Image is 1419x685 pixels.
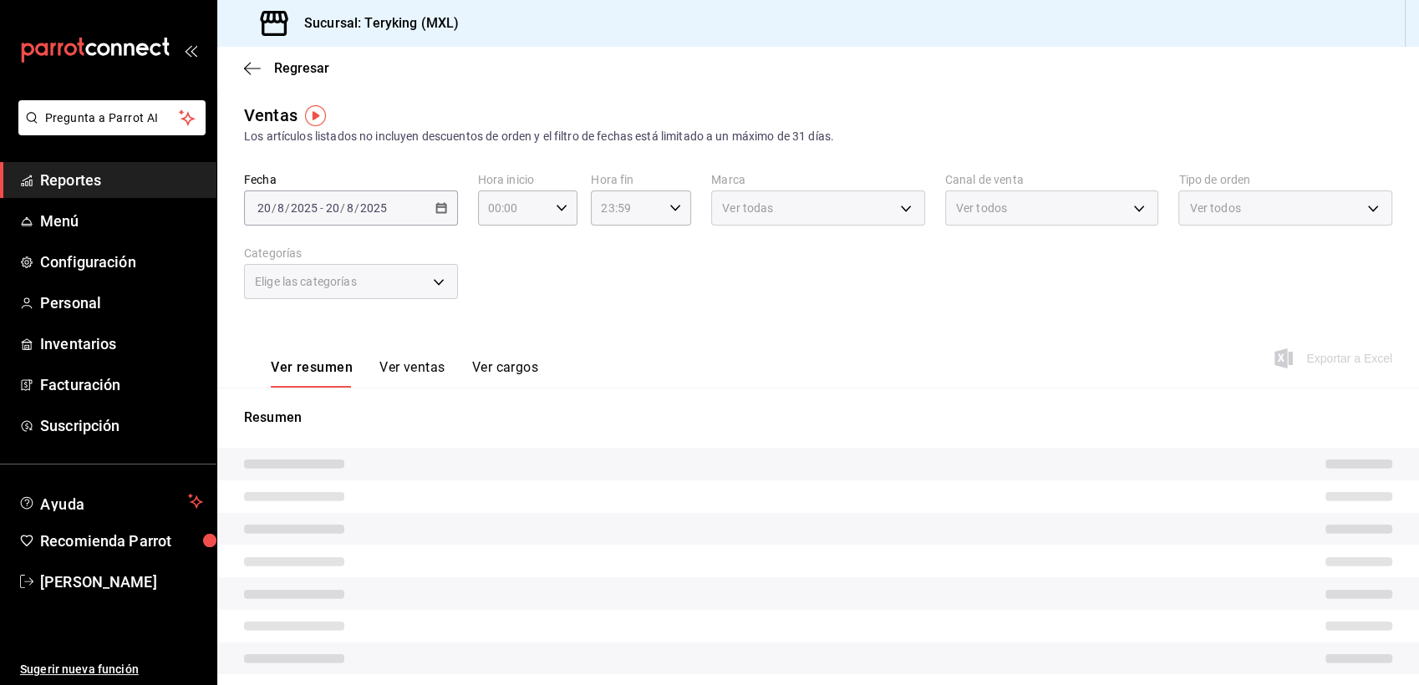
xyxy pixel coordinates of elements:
[472,359,539,388] button: Ver cargos
[711,174,925,185] label: Marca
[244,103,298,128] div: Ventas
[40,332,203,355] span: Inventarios
[244,247,458,259] label: Categorías
[277,201,285,215] input: --
[244,174,458,185] label: Fecha
[956,200,1007,216] span: Ver todos
[244,408,1392,428] p: Resumen
[379,359,445,388] button: Ver ventas
[285,201,290,215] span: /
[40,530,203,552] span: Recomienda Parrot
[184,43,197,57] button: open_drawer_menu
[40,491,181,511] span: Ayuda
[320,201,323,215] span: -
[45,109,180,127] span: Pregunta a Parrot AI
[354,201,359,215] span: /
[359,201,388,215] input: ----
[18,100,206,135] button: Pregunta a Parrot AI
[291,13,459,33] h3: Sucursal: Teryking (MXL)
[20,661,203,678] span: Sugerir nueva función
[722,200,773,216] span: Ver todas
[346,201,354,215] input: --
[1178,174,1392,185] label: Tipo de orden
[340,201,345,215] span: /
[290,201,318,215] input: ----
[244,60,329,76] button: Regresar
[40,292,203,314] span: Personal
[40,571,203,593] span: [PERSON_NAME]
[305,105,326,126] img: Tooltip marker
[40,169,203,191] span: Reportes
[945,174,1159,185] label: Canal de venta
[40,210,203,232] span: Menú
[40,373,203,396] span: Facturación
[272,201,277,215] span: /
[478,174,578,185] label: Hora inicio
[271,359,538,388] div: navigation tabs
[40,414,203,437] span: Suscripción
[257,201,272,215] input: --
[40,251,203,273] span: Configuración
[271,359,353,388] button: Ver resumen
[274,60,329,76] span: Regresar
[255,273,357,290] span: Elige las categorías
[1189,200,1240,216] span: Ver todos
[591,174,691,185] label: Hora fin
[12,121,206,139] a: Pregunta a Parrot AI
[325,201,340,215] input: --
[244,128,1392,145] div: Los artículos listados no incluyen descuentos de orden y el filtro de fechas está limitado a un m...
